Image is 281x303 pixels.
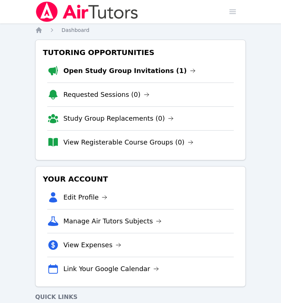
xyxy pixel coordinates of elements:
a: Link Your Google Calendar [63,264,159,274]
a: Requested Sessions (0) [63,90,149,100]
h3: Your Account [41,172,240,186]
a: Dashboard [62,26,89,34]
h4: Quick Links [35,293,246,302]
a: Open Study Group Invitations (1) [63,66,196,76]
a: View Registerable Course Groups (0) [63,137,193,147]
a: Manage Air Tutors Subjects [63,216,162,226]
a: Study Group Replacements (0) [63,113,174,124]
h3: Tutoring Opportunities [41,46,240,59]
span: Dashboard [62,27,89,33]
a: Edit Profile [63,192,108,202]
a: View Expenses [63,240,121,250]
img: Air Tutors [35,1,139,22]
nav: Breadcrumb [35,26,246,34]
